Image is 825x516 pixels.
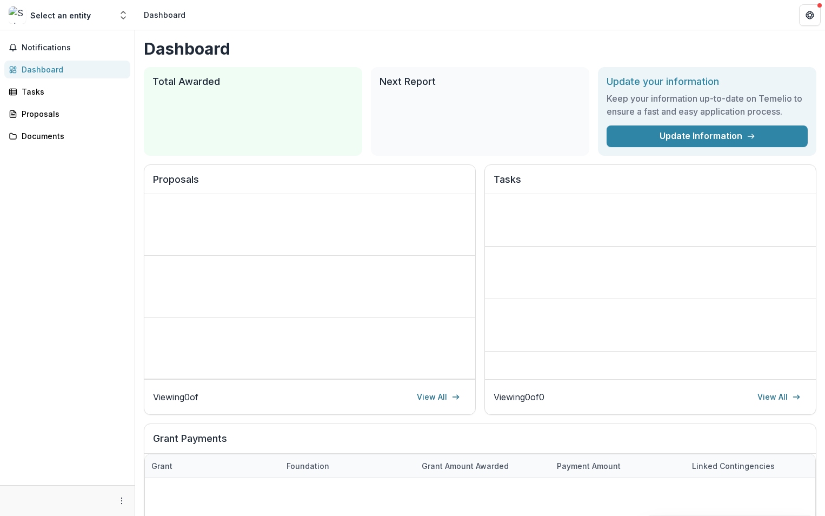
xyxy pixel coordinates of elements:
[153,433,807,453] h2: Grant Payments
[4,127,130,145] a: Documents
[153,174,467,194] h2: Proposals
[494,391,544,403] p: Viewing 0 of 0
[4,61,130,78] a: Dashboard
[9,6,26,24] img: Select an entity
[607,92,808,118] h3: Keep your information up-to-date on Temelio to ensure a fast and easy application process.
[139,7,190,23] nav: breadcrumb
[153,391,198,403] p: Viewing 0 of
[607,125,808,147] a: Update Information
[4,83,130,101] a: Tasks
[22,108,122,120] div: Proposals
[144,9,185,21] div: Dashboard
[116,4,131,26] button: Open entity switcher
[22,86,122,97] div: Tasks
[22,130,122,142] div: Documents
[144,39,816,58] h1: Dashboard
[799,4,821,26] button: Get Help
[152,76,354,88] h2: Total Awarded
[607,76,808,88] h2: Update your information
[4,39,130,56] button: Notifications
[30,10,91,21] div: Select an entity
[410,388,467,406] a: View All
[22,64,122,75] div: Dashboard
[380,76,581,88] h2: Next Report
[494,174,807,194] h2: Tasks
[22,43,126,52] span: Notifications
[751,388,807,406] a: View All
[4,105,130,123] a: Proposals
[115,494,128,507] button: More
